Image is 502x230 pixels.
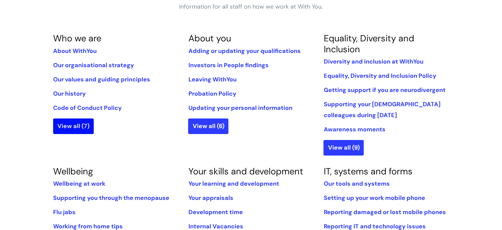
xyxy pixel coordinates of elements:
a: Your appraisals [188,194,233,202]
a: Leaving WithYou [188,75,236,83]
a: Equality, Diversity and Inclusion Policy [323,72,436,80]
a: Supporting you through the menopause [53,194,169,202]
a: Setting up your work mobile phone [323,194,425,202]
a: View all (6) [188,118,228,134]
a: Adding or updating your qualifications [188,47,300,55]
a: Supporting your [DEMOGRAPHIC_DATA] colleagues during [DATE] [323,100,440,119]
a: Awareness moments [323,125,385,133]
a: Our organisational strategy [53,61,134,69]
a: View all (7) [53,118,94,134]
a: Wellbeing [53,165,93,177]
a: Development time [188,208,243,216]
a: Diversity and inclusion at WithYou [323,58,423,66]
a: Reporting damaged or lost mobile phones [323,208,446,216]
a: Flu jabs [53,208,76,216]
a: Your learning and development [188,180,279,188]
a: About you [188,32,231,44]
a: View all (9) [323,140,364,155]
a: Updating your personal information [188,104,292,112]
a: Wellbeing at work [53,180,105,188]
a: Code of Conduct Policy [53,104,122,112]
a: Probation Policy [188,90,236,98]
a: Getting support if you are neurodivergent [323,86,445,94]
a: IT, systems and forms [323,165,412,177]
p: Information for all staff on how we work at With You. [152,1,350,12]
a: Your skills and development [188,165,303,177]
a: Equality, Diversity and Inclusion [323,32,414,55]
a: Our tools and systems [323,180,389,188]
a: Who we are [53,32,101,44]
a: Our history [53,90,86,98]
a: Our values and guiding principles [53,75,150,83]
a: About WithYou [53,47,97,55]
a: Investors in People findings [188,61,268,69]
